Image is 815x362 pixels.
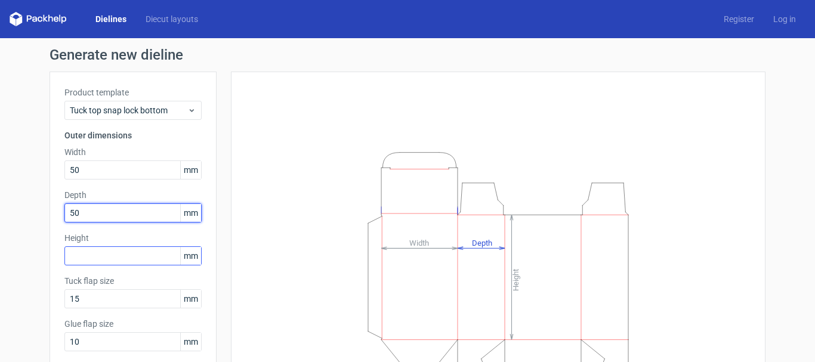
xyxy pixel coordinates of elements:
[50,48,765,62] h1: Generate new dieline
[64,86,202,98] label: Product template
[180,290,201,308] span: mm
[86,13,136,25] a: Dielines
[511,268,520,290] tspan: Height
[70,104,187,116] span: Tuck top snap lock bottom
[64,129,202,141] h3: Outer dimensions
[136,13,208,25] a: Diecut layouts
[64,318,202,330] label: Glue flap size
[180,333,201,351] span: mm
[64,232,202,244] label: Height
[64,189,202,201] label: Depth
[180,204,201,222] span: mm
[64,146,202,158] label: Width
[180,161,201,179] span: mm
[714,13,764,25] a: Register
[409,238,429,247] tspan: Width
[472,238,492,247] tspan: Depth
[180,247,201,265] span: mm
[64,275,202,287] label: Tuck flap size
[764,13,805,25] a: Log in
